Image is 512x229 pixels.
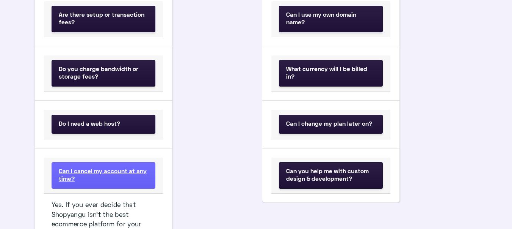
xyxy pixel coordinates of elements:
[52,115,155,134] button: Do I need a web host?
[279,6,383,32] button: Can I use my own domain name?
[52,6,155,32] button: Are there setup or transaction fees?
[279,162,383,189] button: Can you help me with custom design & development?
[52,162,155,189] button: Can I cancel my account at any time?
[52,60,155,87] button: Do you charge bandwidth or storage fees?
[279,115,383,134] button: Can I change my plan later on?
[279,60,383,87] button: What currency will I be billed in?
